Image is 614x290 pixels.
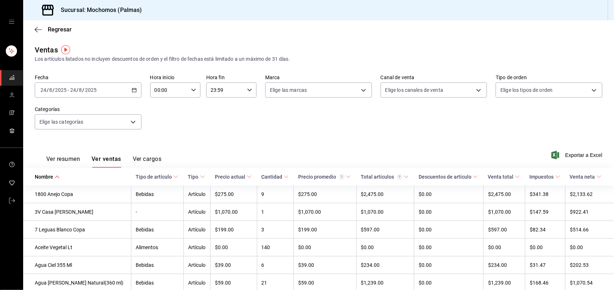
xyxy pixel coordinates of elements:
h3: Sucursal: Mochomos (Palmas) [55,6,142,14]
span: Tipo [188,174,205,180]
div: Tipo [188,174,199,180]
span: - [68,87,69,93]
button: Ver ventas [92,155,121,168]
div: Tipo de artículo [136,174,172,180]
span: Precio promedio [298,174,351,180]
td: Artículo [184,185,211,203]
td: Bebidas [131,256,184,274]
div: Precio actual [215,174,245,180]
span: Impuestos [530,174,560,180]
span: / [82,87,85,93]
td: 7 Leguas Blanco Copa [23,221,131,239]
input: -- [49,87,52,93]
span: / [52,87,55,93]
td: Bebidas [131,221,184,239]
span: Elige los canales de venta [385,86,443,94]
div: Nombre [35,174,53,180]
label: Tipo de orden [496,75,602,80]
svg: El total artículos considera cambios de precios en los artículos así como costos adicionales por ... [397,174,402,180]
td: $0.00 [356,239,414,256]
button: Ver resumen [46,155,80,168]
td: $199.00 [294,221,356,239]
td: Artículo [184,203,211,221]
div: Ventas [35,44,58,55]
span: Venta neta [570,174,602,180]
label: Hora fin [206,75,257,80]
td: 9 [257,185,294,203]
td: $0.00 [483,239,525,256]
td: $0.00 [414,221,483,239]
td: $341.38 [525,185,566,203]
td: Bebidas [131,185,184,203]
input: ---- [85,87,97,93]
td: $1,070.00 [356,203,414,221]
span: Cantidad [261,174,289,180]
span: Elige los tipos de orden [500,86,552,94]
td: $82.34 [525,221,566,239]
td: $275.00 [211,185,257,203]
label: Hora inicio [150,75,200,80]
div: Venta total [488,174,513,180]
td: Artículo [184,256,211,274]
td: $2,475.00 [356,185,414,203]
td: $199.00 [211,221,257,239]
td: $0.00 [211,239,257,256]
td: Alimentos [131,239,184,256]
td: 1 [257,203,294,221]
td: 3V Casa [PERSON_NAME] [23,203,131,221]
td: $234.00 [356,256,414,274]
td: $147.59 [525,203,566,221]
span: Venta total [488,174,520,180]
td: Aceite Vegetal Lt [23,239,131,256]
td: $0.00 [414,256,483,274]
span: Elige las marcas [270,86,307,94]
input: -- [70,87,76,93]
label: Canal de venta [381,75,487,80]
div: Precio promedio [298,174,344,180]
td: Artículo [184,221,211,239]
div: Los artículos listados no incluyen descuentos de orden y el filtro de fechas está limitado a un m... [35,55,602,63]
td: 140 [257,239,294,256]
img: Tooltip marker [61,45,70,54]
td: $39.00 [294,256,356,274]
span: Regresar [48,26,72,33]
input: -- [79,87,82,93]
td: $0.00 [414,203,483,221]
td: 6 [257,256,294,274]
span: / [47,87,49,93]
input: ---- [55,87,67,93]
span: Elige las categorías [39,118,84,125]
span: Exportar a Excel [553,151,602,159]
div: navigation tabs [46,155,161,168]
div: Impuestos [530,174,554,180]
td: 3 [257,221,294,239]
span: / [76,87,79,93]
label: Categorías [35,107,141,112]
td: $0.00 [414,185,483,203]
div: Venta neta [570,174,595,180]
svg: Precio promedio = Total artículos / cantidad [339,174,344,180]
label: Marca [265,75,372,80]
span: Total artículos [361,174,409,180]
td: $39.00 [211,256,257,274]
button: open drawer [9,19,14,25]
button: Ver cargos [133,155,162,168]
div: Descuentos de artículo [419,174,471,180]
td: 1800 Anejo Copa [23,185,131,203]
td: $2,475.00 [483,185,525,203]
td: Artículo [184,239,211,256]
td: $1,070.00 [211,203,257,221]
td: $1,070.00 [294,203,356,221]
div: Cantidad [261,174,282,180]
label: Fecha [35,75,141,80]
td: $234.00 [483,256,525,274]
span: Tipo de artículo [136,174,178,180]
td: - [131,203,184,221]
td: $597.00 [483,221,525,239]
td: $1,070.00 [483,203,525,221]
td: $0.00 [414,239,483,256]
td: Agua Ciel 355 Ml [23,256,131,274]
span: Descuentos de artículo [419,174,478,180]
td: $275.00 [294,185,356,203]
